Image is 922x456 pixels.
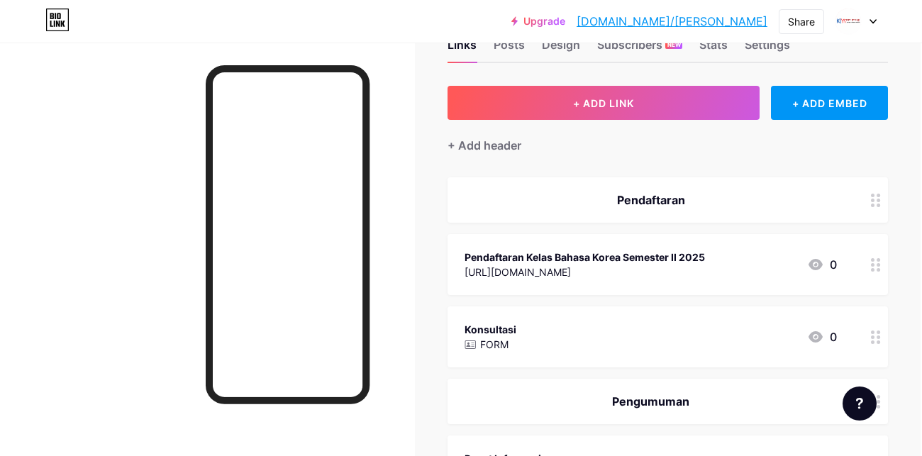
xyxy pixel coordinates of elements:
div: + ADD EMBED [771,86,888,120]
img: kiyasurabaya [835,8,862,35]
div: Links [448,36,477,62]
div: [URL][DOMAIN_NAME] [465,265,705,279]
div: Stats [699,36,728,62]
a: Upgrade [511,16,565,27]
span: NEW [667,40,681,49]
div: Subscribers [597,36,682,62]
a: [DOMAIN_NAME]/[PERSON_NAME] [577,13,767,30]
p: FORM [480,337,509,352]
div: 0 [807,256,837,273]
span: + ADD LINK [573,97,634,109]
div: Pendaftaran [465,191,837,208]
div: Pendaftaran Kelas Bahasa Korea Semester II 2025 [465,250,705,265]
div: Konsultasi [465,322,516,337]
div: Pengumuman [465,393,837,410]
div: 0 [807,328,837,345]
div: Share [788,14,815,29]
div: + Add header [448,137,521,154]
div: Settings [745,36,790,62]
div: Design [542,36,580,62]
button: + ADD LINK [448,86,760,120]
div: Posts [494,36,525,62]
